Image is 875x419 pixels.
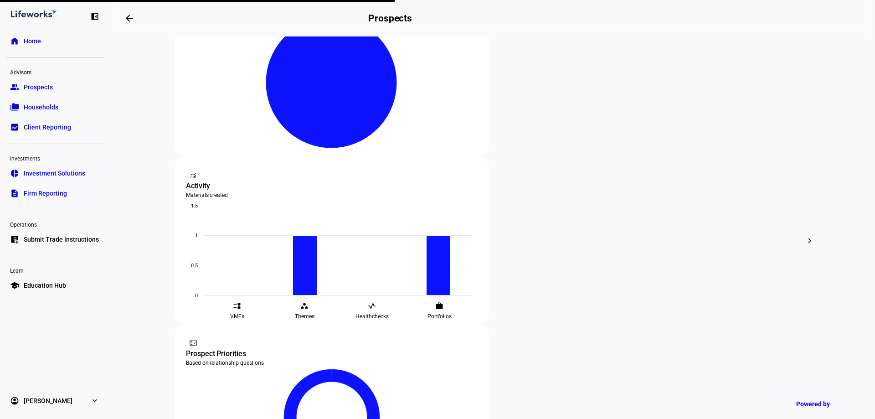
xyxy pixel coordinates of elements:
span: Education Hub [24,281,66,290]
div: Operations [5,217,104,230]
eth-mat-symbol: folder_copy [10,103,19,112]
span: [PERSON_NAME] [24,396,72,405]
eth-mat-symbol: left_panel_close [90,12,99,21]
eth-mat-symbol: description [10,189,19,198]
text: 0.5 [191,263,198,269]
eth-mat-symbol: pie_chart [10,169,19,178]
span: Portfolios [427,313,452,320]
a: groupProspects [5,78,104,96]
a: descriptionFirm Reporting [5,184,104,202]
eth-mat-symbol: list_alt_add [10,235,19,244]
text: 0 [195,293,198,299]
div: Investments [5,151,104,164]
div: Activity [186,181,478,191]
mat-icon: arrow_backwards [124,13,135,24]
a: Powered by [792,395,861,412]
a: homeHome [5,32,104,50]
a: bid_landscapeClient Reporting [5,118,104,136]
div: Materials created [186,191,478,199]
span: Themes [295,313,314,320]
h2: Prospects [368,13,412,24]
a: folder_copyHouseholds [5,98,104,116]
eth-mat-symbol: event_list [233,302,241,310]
eth-mat-symbol: school [10,281,19,290]
mat-icon: chevron_right [804,235,815,246]
eth-mat-symbol: account_circle [10,396,19,405]
eth-mat-symbol: expand_more [90,396,99,405]
span: Submit Trade Instructions [24,235,99,244]
mat-icon: monitoring [189,171,198,180]
eth-mat-symbol: work [435,302,443,310]
div: Prospect Priorities [186,348,478,359]
span: Households [24,103,58,112]
span: Prospects [24,83,53,92]
span: VMEs [230,313,244,320]
eth-mat-symbol: home [10,36,19,46]
span: Firm Reporting [24,189,67,198]
text: 1.5 [191,203,198,209]
div: Based on relationship questions [186,359,478,367]
text: 1 [195,233,198,238]
span: Client Reporting [24,123,71,132]
span: Investment Solutions [24,169,85,178]
a: pie_chartInvestment Solutions [5,164,104,182]
eth-mat-symbol: workspaces [300,302,309,310]
eth-mat-symbol: group [10,83,19,92]
div: Learn [5,264,104,276]
eth-mat-symbol: vital_signs [368,302,376,310]
eth-mat-symbol: bid_landscape [10,123,19,132]
span: Healthchecks [355,313,389,320]
div: Advisors [5,65,104,78]
span: Home [24,36,41,46]
mat-icon: fact_check [189,338,198,347]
